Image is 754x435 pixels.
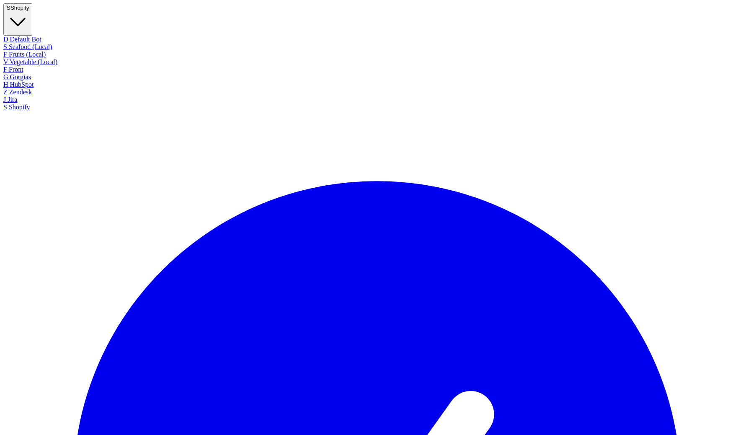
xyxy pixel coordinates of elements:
[3,36,8,43] span: D
[3,51,7,58] span: F
[7,5,10,11] span: S
[3,88,751,96] div: Zendesk
[3,3,32,36] button: SShopify
[3,88,8,96] span: Z
[3,104,7,111] span: S
[3,58,8,65] span: V
[3,96,751,104] div: Jira
[3,66,751,73] div: Front
[3,58,751,66] div: Vegetable (Local)
[3,81,751,88] div: HubSpot
[3,104,751,111] div: Shopify
[3,66,7,73] span: F
[3,96,6,103] span: J
[3,73,8,80] span: G
[3,43,751,51] div: Seafood (Local)
[3,73,751,81] div: Gorgias
[3,43,7,50] span: S
[3,36,751,43] div: Default Bot
[3,81,8,88] span: H
[3,51,751,58] div: Fruits (Local)
[10,5,29,11] span: Shopify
